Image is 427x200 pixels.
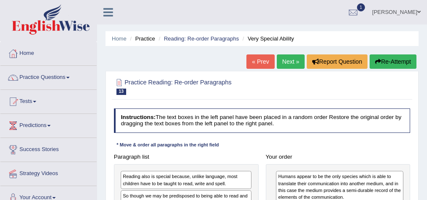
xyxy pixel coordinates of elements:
h4: Paragraph list [114,154,259,160]
a: Reading: Re-order Paragraphs [164,35,239,42]
a: Tests [0,90,97,111]
a: Strategy Videos [0,162,97,183]
div: * Move & order all paragraphs in the right field [114,142,222,149]
button: Report Question [307,54,368,69]
a: Home [112,35,127,42]
a: Predictions [0,114,97,135]
h4: The text boxes in the left panel have been placed in a random order Restore the original order by... [114,108,411,132]
li: Very Special Ability [241,35,294,43]
span: 13 [116,89,126,95]
li: Practice [128,35,155,43]
a: Practice Questions [0,66,97,87]
h2: Practice Reading: Re-order Paragraphs [114,77,298,95]
a: Next » [277,54,305,69]
h4: Your order [266,154,411,160]
a: « Prev [246,54,274,69]
button: Re-Attempt [370,54,416,69]
a: Success Stories [0,138,97,159]
a: Home [0,42,97,63]
b: Instructions: [121,114,155,120]
span: 1 [357,3,365,11]
div: Reading also is special because, unlike language, most children have to be taught to read, write ... [121,171,251,189]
